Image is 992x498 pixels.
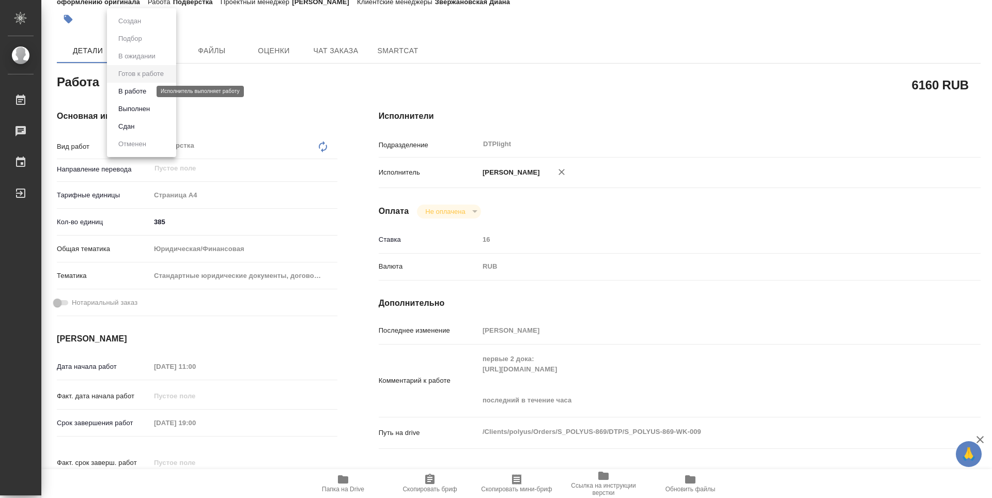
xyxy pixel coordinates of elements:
[115,121,137,132] button: Сдан
[115,138,149,150] button: Отменен
[115,33,145,44] button: Подбор
[115,103,153,115] button: Выполнен
[115,86,149,97] button: В работе
[115,51,159,62] button: В ожидании
[115,68,167,80] button: Готов к работе
[115,15,144,27] button: Создан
